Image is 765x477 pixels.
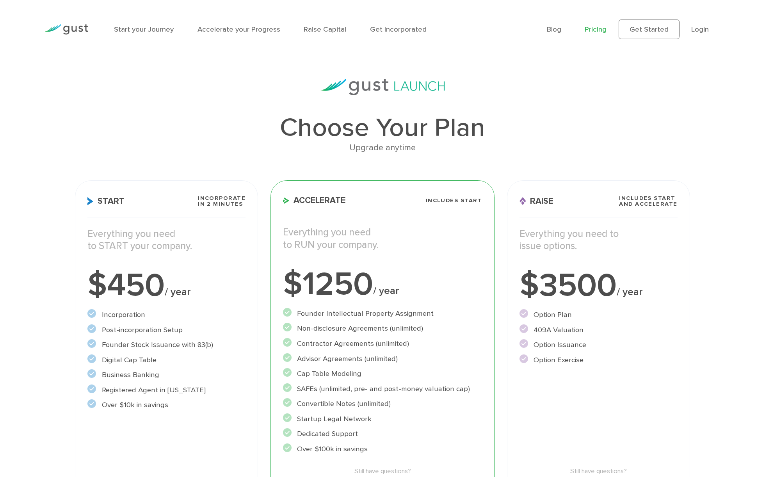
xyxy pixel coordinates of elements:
[114,25,174,34] a: Start your Journey
[304,25,346,34] a: Raise Capital
[519,228,678,253] p: Everything you need to issue options.
[519,339,678,350] li: Option Issuance
[87,228,246,253] p: Everything you need to START your company.
[519,269,678,301] div: $3500
[87,197,124,206] span: Start
[87,399,246,410] li: Over $10k in savings
[519,324,678,335] li: 409A Valuation
[87,369,246,380] li: Business Banking
[283,338,482,349] li: Contractor Agreements (unlimited)
[87,309,246,320] li: Incorporation
[619,20,680,39] a: Get Started
[197,25,280,34] a: Accelerate your Progress
[283,226,482,251] p: Everything you need to RUN your company.
[283,196,345,205] span: Accelerate
[283,267,482,300] div: $1250
[619,196,677,207] span: Includes START and ACCELERATE
[75,141,690,155] div: Upgrade anytime
[87,197,93,205] img: Start Icon X2
[283,466,482,476] span: Still have questions?
[87,339,246,350] li: Founder Stock Issuance with 83(b)
[370,25,427,34] a: Get Incorporated
[283,323,482,334] li: Non-disclosure Agreements (unlimited)
[585,25,607,34] a: Pricing
[519,466,678,476] span: Still have questions?
[283,368,482,379] li: Cap Table Modeling
[283,428,482,439] li: Dedicated Support
[44,24,88,35] img: Gust Logo
[519,354,678,365] li: Option Exercise
[87,269,246,301] div: $450
[165,286,191,298] span: / year
[87,324,246,335] li: Post-incorporation Setup
[198,196,246,207] span: Incorporate in 2 Minutes
[283,308,482,319] li: Founder Intellectual Property Assignment
[426,198,482,204] span: Includes START
[283,353,482,364] li: Advisor Agreements (unlimited)
[283,413,482,424] li: Startup Legal Network
[320,79,445,95] img: gust-launch-logos.svg
[519,309,678,320] li: Option Plan
[519,197,553,206] span: Raise
[283,198,290,204] img: Accelerate Icon
[519,197,526,205] img: Raise Icon
[87,354,246,365] li: Digital Cap Table
[283,383,482,394] li: SAFEs (unlimited, pre- and post-money valuation cap)
[75,115,690,141] h1: Choose Your Plan
[87,384,246,395] li: Registered Agent in [US_STATE]
[283,398,482,409] li: Convertible Notes (unlimited)
[283,443,482,454] li: Over $100k in savings
[547,25,561,34] a: Blog
[691,25,709,34] a: Login
[617,286,643,298] span: / year
[373,285,399,297] span: / year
